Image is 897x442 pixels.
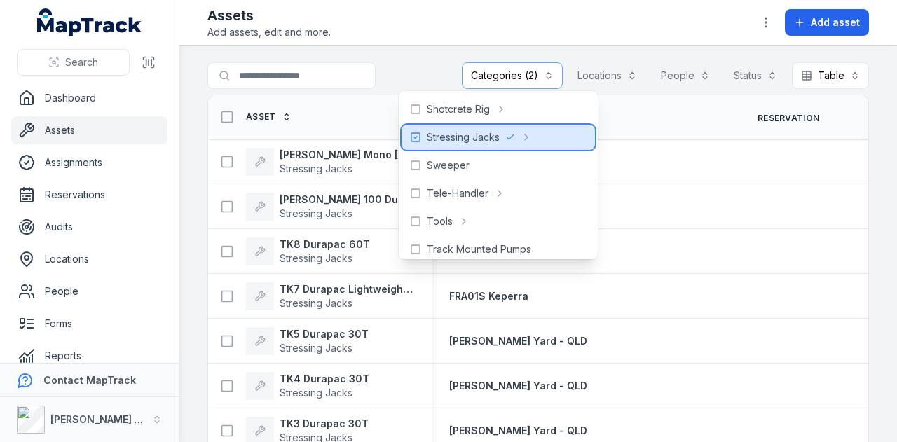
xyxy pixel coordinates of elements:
[246,148,416,176] a: [PERSON_NAME] Mono [PERSON_NAME] 25TNStressing Jacks
[50,413,165,425] strong: [PERSON_NAME] Group
[568,62,646,89] button: Locations
[246,237,370,265] a: TK8 Durapac 60TStressing Jacks
[280,163,352,174] span: Stressing Jacks
[792,62,869,89] button: Table
[280,207,352,219] span: Stressing Jacks
[280,327,369,341] strong: TK5 Durapac 30T
[427,214,453,228] span: Tools
[280,252,352,264] span: Stressing Jacks
[280,372,369,386] strong: TK4 Durapac 30T
[246,111,276,123] span: Asset
[427,186,488,200] span: Tele-Handler
[246,327,369,355] a: TK5 Durapac 30TStressing Jacks
[37,8,142,36] a: MapTrack
[246,282,416,310] a: TK7 Durapac Lightweight 100TStressing Jacks
[246,111,292,123] a: Asset
[280,237,370,251] strong: TK8 Durapac 60T
[17,49,130,76] button: Search
[11,181,167,209] a: Reservations
[11,342,167,370] a: Reports
[449,290,528,302] span: FRA01S Keperra
[427,130,500,144] span: Stressing Jacks
[11,213,167,241] a: Audits
[280,148,416,162] strong: [PERSON_NAME] Mono [PERSON_NAME] 25TN
[11,116,167,144] a: Assets
[11,277,167,305] a: People
[280,342,352,354] span: Stressing Jacks
[652,62,719,89] button: People
[462,62,563,89] button: Categories (2)
[449,289,528,303] a: FRA01S Keperra
[11,149,167,177] a: Assignments
[280,387,352,399] span: Stressing Jacks
[725,62,786,89] button: Status
[449,334,587,348] a: [PERSON_NAME] Yard - QLD
[207,6,331,25] h2: Assets
[449,379,587,393] a: [PERSON_NAME] Yard - QLD
[449,424,587,436] span: [PERSON_NAME] Yard - QLD
[427,102,490,116] span: Shotcrete Rig
[11,310,167,338] a: Forms
[449,380,587,392] span: [PERSON_NAME] Yard - QLD
[280,297,352,309] span: Stressing Jacks
[280,417,369,431] strong: TK3 Durapac 30T
[43,374,136,386] strong: Contact MapTrack
[11,245,167,273] a: Locations
[280,282,416,296] strong: TK7 Durapac Lightweight 100T
[427,158,470,172] span: Sweeper
[427,242,531,256] span: Track Mounted Pumps
[65,55,98,69] span: Search
[246,372,369,400] a: TK4 Durapac 30TStressing Jacks
[449,424,587,438] a: [PERSON_NAME] Yard - QLD
[811,15,860,29] span: Add asset
[246,193,416,221] a: [PERSON_NAME] 100 Durapac 100TStressing Jacks
[785,9,869,36] button: Add asset
[207,25,331,39] span: Add assets, edit and more.
[758,113,819,124] span: Reservation
[280,193,416,207] strong: [PERSON_NAME] 100 Durapac 100T
[11,84,167,112] a: Dashboard
[449,335,587,347] span: [PERSON_NAME] Yard - QLD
